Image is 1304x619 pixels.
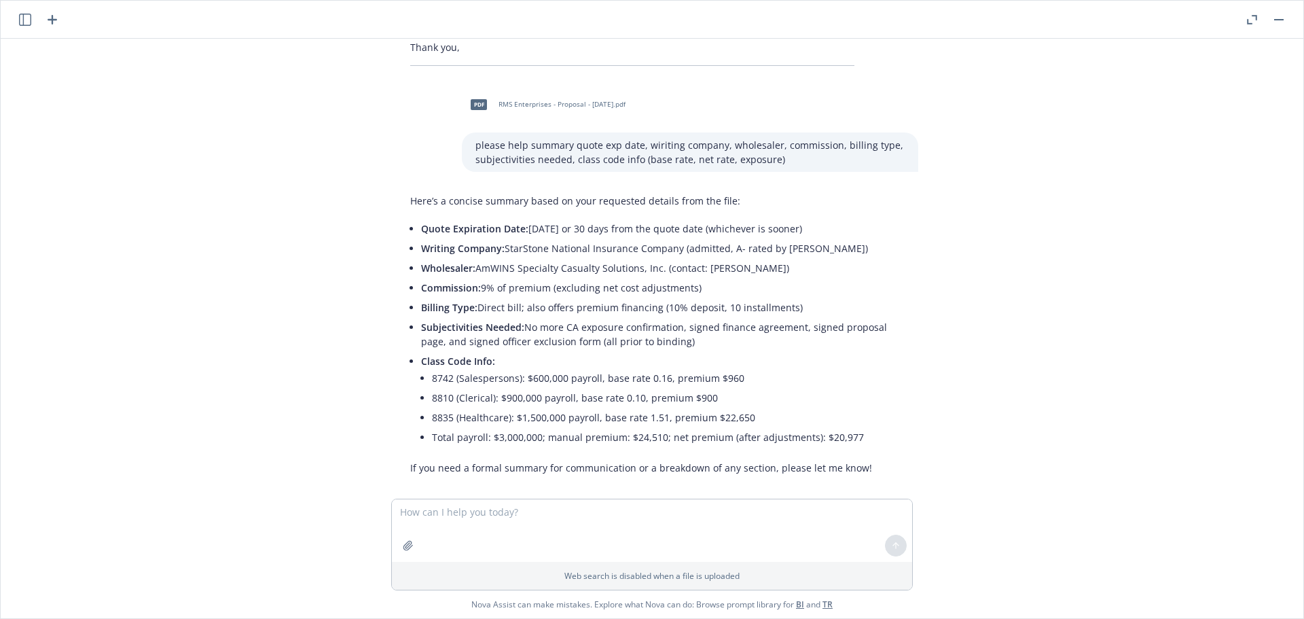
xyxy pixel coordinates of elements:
span: Billing Type: [421,301,477,314]
li: Total payroll: $3,000,000; manual premium: $24,510; net premium (after adjustments): $20,977 [432,427,905,447]
p: Web search is disabled when a file is uploaded [400,570,904,582]
a: TR [822,599,833,610]
span: Class Code Info: [421,355,495,368]
p: please help summary quote exp date, wiriting company, wholesaler, commission, billing type, subje... [475,138,905,166]
li: Direct bill; also offers premium financing (10% deposit, 10 installments) [421,298,905,317]
span: Quote Expiration Date: [421,222,528,235]
span: Wholesaler: [421,262,475,275]
span: Nova Assist can make mistakes. Explore what Nova can do: Browse prompt library for and [471,590,833,618]
span: RMS Enterprises - Proposal - [DATE].pdf [499,100,626,109]
span: Subjectivities Needed: [421,321,524,334]
span: Writing Company: [421,242,505,255]
li: 9% of premium (excluding net cost adjustments) [421,278,905,298]
li: No more CA exposure confirmation, signed finance agreement, signed proposal page, and signed offi... [421,317,905,351]
p: Thank you, [410,40,854,54]
li: 8810 (Clerical): $900,000 payroll, base rate 0.10, premium $900 [432,388,905,408]
span: Commission: [421,281,481,294]
span: pdf [471,99,487,109]
p: If you need a formal summary for communication or a breakdown of any section, please let me know! [410,461,905,475]
li: 8835 (Healthcare): $1,500,000 payroll, base rate 1.51, premium $22,650 [432,408,905,427]
li: [DATE] or 30 days from the quote date (whichever is sooner) [421,219,905,238]
a: BI [796,599,804,610]
li: AmWINS Specialty Casualty Solutions, Inc. (contact: [PERSON_NAME]) [421,258,905,278]
p: Here’s a concise summary based on your requested details from the file: [410,194,905,208]
div: pdfRMS Enterprises - Proposal - [DATE].pdf [462,88,628,122]
li: StarStone National Insurance Company (admitted, A- rated by [PERSON_NAME]) [421,238,905,258]
li: 8742 (Salespersons): $600,000 payroll, base rate 0.16, premium $960 [432,368,905,388]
